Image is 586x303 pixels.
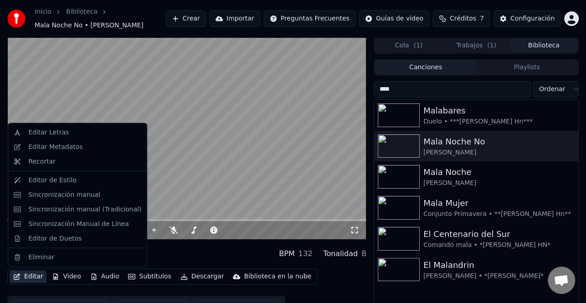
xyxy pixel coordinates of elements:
span: ( 1 ) [487,41,496,50]
div: Mala Noche No [423,135,575,148]
div: 132 [298,248,313,259]
div: El Malandrin [423,259,575,272]
div: BPM [279,248,294,259]
div: Sincronización manual [28,190,100,199]
div: Tonalidad [323,248,358,259]
span: Créditos [450,14,476,23]
button: Cola [375,39,442,52]
div: Mala Mujer [423,197,575,210]
button: Preguntas Frecuentes [264,10,355,27]
div: Conjunto Primavera • **[PERSON_NAME] Hn** [423,210,575,219]
button: Playlists [476,61,577,74]
div: Sincronización Manual de Línea [28,219,129,228]
span: 7 [480,14,484,23]
button: Trabajos [442,39,510,52]
div: El Centenario del Sur [423,228,575,241]
div: Comando mala • *[PERSON_NAME] HN* [423,241,575,250]
div: [PERSON_NAME] [423,179,575,188]
div: Recortar [28,157,56,166]
button: Subtítulos [124,270,175,283]
div: Sincronización manual (Tradicional) [28,205,141,214]
div: Mala Noche No [7,243,76,256]
div: Malabares [423,104,575,117]
div: [PERSON_NAME] [7,256,76,265]
button: Crear [166,10,206,27]
button: Audio [87,270,123,283]
div: B [361,248,366,259]
button: Descargar [177,270,228,283]
span: ( 1 ) [413,41,422,50]
button: Créditos7 [433,10,490,27]
span: Ordenar [539,85,565,94]
button: Canciones [375,61,476,74]
span: Mala Noche No • [PERSON_NAME] [35,21,144,30]
div: Editar Metadatos [28,143,82,152]
a: Inicio [35,7,51,16]
button: Guías de video [359,10,429,27]
img: youka [7,10,26,28]
nav: breadcrumb [35,7,166,30]
div: Configuración [510,14,555,23]
button: Configuración [493,10,560,27]
div: Editor de Estilo [28,175,77,185]
button: Video [48,270,84,283]
div: [PERSON_NAME] [423,148,575,157]
div: Editor de Duetos [28,234,82,243]
a: Biblioteca [66,7,98,16]
div: Editar Letras [28,128,69,137]
div: Biblioteca en la nube [244,272,311,281]
div: [PERSON_NAME] • *[PERSON_NAME]* [423,272,575,281]
button: Biblioteca [510,39,577,52]
div: Chat abierto [548,267,575,294]
div: Eliminar [28,252,54,262]
div: Duelo • ***[PERSON_NAME] Hn*** [423,117,575,126]
button: Editar [10,270,46,283]
div: Mala Noche [423,166,575,179]
button: Importar [210,10,260,27]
